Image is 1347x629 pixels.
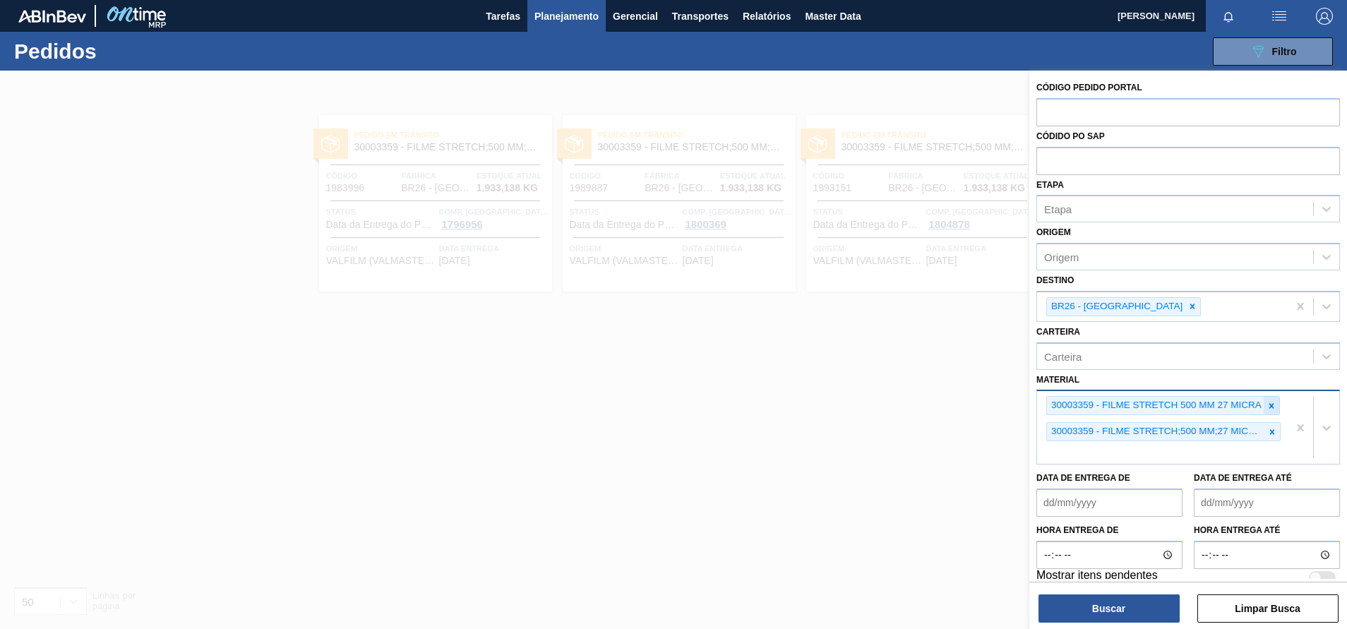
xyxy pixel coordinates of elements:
[672,8,729,25] span: Transportes
[743,8,791,25] span: Relatórios
[1194,489,1340,517] input: dd/mm/yyyy
[1036,489,1183,517] input: dd/mm/yyyy
[1036,327,1080,337] label: Carteira
[613,8,658,25] span: Gerencial
[1036,520,1183,541] label: Hora entrega de
[805,8,861,25] span: Master Data
[1036,473,1130,483] label: Data de Entrega de
[1036,569,1158,586] label: Mostrar itens pendentes
[1271,8,1288,25] img: userActions
[1036,131,1105,141] label: Códido PO SAP
[1044,251,1079,263] div: Origem
[534,8,599,25] span: Planejamento
[1044,203,1072,215] div: Etapa
[1044,350,1082,362] div: Carteira
[18,10,86,23] img: TNhmsLtSVTkK8tSr43FrP2fwEKptu5GPRR3wAAAABJRU5ErkJggg==
[486,8,520,25] span: Tarefas
[1036,180,1064,190] label: Etapa
[14,43,225,59] h1: Pedidos
[1036,275,1074,285] label: Destino
[1213,37,1333,66] button: Filtro
[1047,397,1264,414] div: 30003359 - FILME STRETCH 500 MM 27 MICRA
[1036,83,1142,92] label: Código Pedido Portal
[1036,375,1079,385] label: Material
[1194,473,1292,483] label: Data de Entrega até
[1047,298,1185,316] div: BR26 - [GEOGRAPHIC_DATA]
[1316,8,1333,25] img: Logout
[1194,520,1340,541] label: Hora entrega até
[1036,227,1071,237] label: Origem
[1047,423,1264,441] div: 30003359 - FILME STRETCH;500 MM;27 MICRA;;
[1206,6,1251,26] button: Notificações
[1272,46,1297,57] span: Filtro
